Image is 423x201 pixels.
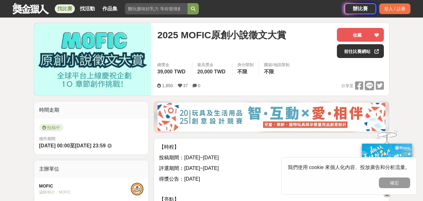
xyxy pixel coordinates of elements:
span: 不限 [264,69,274,74]
span: [DATE] 23:59 [75,143,106,148]
span: 2025 MOFIC原創小說徵文大賞 [157,28,286,42]
img: d4b53da7-80d9-4dd2-ac75-b85943ec9b32.jpg [157,103,385,131]
span: 評選期間：[DATE]~[DATE] [159,166,219,171]
span: 0 [198,83,200,88]
div: 身分限制 [237,62,254,68]
span: 至 [70,143,75,148]
button: 確定 [379,177,410,188]
button: 收藏 [337,28,384,42]
a: 找活動 [77,4,97,13]
span: 20,000 TWD [197,69,225,74]
div: 時間走期 [34,101,149,119]
span: 1,850 [162,83,173,88]
span: 最高獎金 [197,62,227,68]
span: 徵件期間 [39,136,55,141]
span: 投稿期間：[DATE]~[DATE] [159,155,219,160]
span: 39,000 TWD [157,69,185,74]
img: Cover Image [34,23,151,95]
span: 得獎公告：[DATE] [159,176,200,182]
div: 主辦單位 [34,160,149,178]
a: 作品集 [100,4,120,13]
a: 找比賽 [55,4,75,13]
div: 國籍/地區限制 [264,62,290,68]
a: 前往比賽網站 [337,44,384,58]
span: 總獎金 [157,62,187,68]
span: [DATE] 00:00 [39,143,70,148]
div: 登入 / 註冊 [379,3,410,14]
img: c171a689-fb2c-43c6-a33c-e56b1f4b2190.jpg [362,140,412,181]
div: MOFIC [39,183,131,189]
span: 我們使用 cookie 來個人化內容、投放廣告和分析流量。 [288,165,410,170]
a: 辦比賽 [345,3,376,14]
span: 不限 [237,69,247,74]
span: 37 [183,83,188,88]
span: 投稿中 [39,124,63,131]
input: 翻玩臺味好乳力 等你發揮創意！ [125,3,188,14]
span: 分享至 [341,81,353,91]
div: 協辦/執行： MOFIC [39,189,131,195]
span: 【時程】 [159,144,179,150]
